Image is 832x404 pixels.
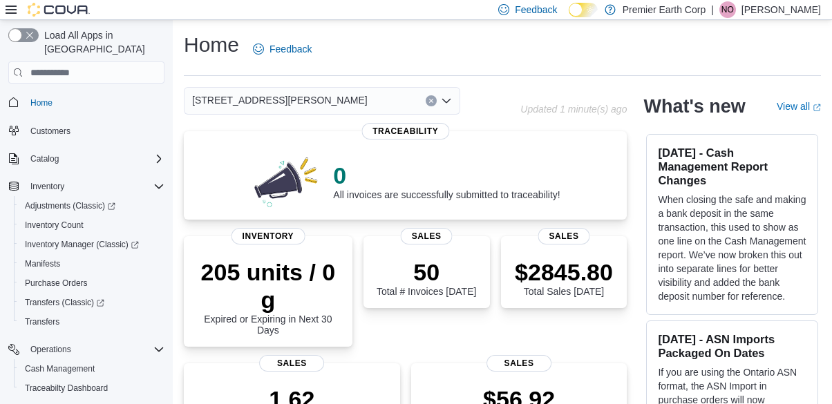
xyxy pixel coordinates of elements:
[30,344,71,355] span: Operations
[30,126,70,137] span: Customers
[515,3,557,17] span: Feedback
[25,151,164,167] span: Catalog
[486,355,551,372] span: Sales
[19,217,89,233] a: Inventory Count
[441,95,452,106] button: Open list of options
[14,312,170,331] button: Transfers
[19,198,164,214] span: Adjustments (Classic)
[195,258,341,314] p: 205 units / 0 g
[19,198,121,214] a: Adjustments (Classic)
[377,258,476,286] p: 50
[19,275,164,291] span: Purchase Orders
[14,293,170,312] a: Transfers (Classic)
[25,151,64,167] button: Catalog
[231,228,305,244] span: Inventory
[19,360,100,377] a: Cash Management
[658,146,806,187] h3: [DATE] - Cash Management Report Changes
[333,162,560,189] p: 0
[25,297,104,308] span: Transfers (Classic)
[14,215,170,235] button: Inventory Count
[25,278,88,289] span: Purchase Orders
[19,256,66,272] a: Manifests
[19,236,144,253] a: Inventory Manager (Classic)
[30,181,64,192] span: Inventory
[25,93,164,110] span: Home
[25,123,76,140] a: Customers
[25,341,164,358] span: Operations
[3,177,170,196] button: Inventory
[19,256,164,272] span: Manifests
[25,122,164,140] span: Customers
[30,97,53,108] span: Home
[3,92,170,112] button: Home
[719,1,736,18] div: Nicole Obarka
[520,104,627,115] p: Updated 1 minute(s) ago
[25,178,164,195] span: Inventory
[25,200,115,211] span: Adjustments (Classic)
[270,42,312,56] span: Feedback
[259,355,324,372] span: Sales
[28,3,90,17] img: Cova
[658,193,806,303] p: When closing the safe and making a bank deposit in the same transaction, this used to show as one...
[195,258,341,336] div: Expired or Expiring in Next 30 Days
[25,363,95,374] span: Cash Management
[658,332,806,360] h3: [DATE] - ASN Imports Packaged On Dates
[401,228,453,244] span: Sales
[14,378,170,398] button: Traceabilty Dashboard
[569,3,598,17] input: Dark Mode
[515,258,613,286] p: $2845.80
[25,341,77,358] button: Operations
[25,258,60,269] span: Manifests
[19,275,93,291] a: Purchase Orders
[377,258,476,297] div: Total # Invoices [DATE]
[247,35,317,63] a: Feedback
[361,123,449,140] span: Traceability
[3,340,170,359] button: Operations
[14,196,170,215] a: Adjustments (Classic)
[25,95,58,111] a: Home
[14,254,170,273] button: Manifests
[515,258,613,297] div: Total Sales [DATE]
[19,360,164,377] span: Cash Management
[14,273,170,293] button: Purchase Orders
[3,121,170,141] button: Customers
[19,294,110,311] a: Transfers (Classic)
[19,217,164,233] span: Inventory Count
[19,236,164,253] span: Inventory Manager (Classic)
[251,153,323,209] img: 0
[741,1,821,18] p: [PERSON_NAME]
[25,178,70,195] button: Inventory
[777,101,821,112] a: View allExternal link
[333,162,560,200] div: All invoices are successfully submitted to traceability!
[19,380,164,396] span: Traceabilty Dashboard
[39,28,164,56] span: Load All Apps in [GEOGRAPHIC_DATA]
[14,235,170,254] a: Inventory Manager (Classic)
[19,314,65,330] a: Transfers
[192,92,368,108] span: [STREET_ADDRESS][PERSON_NAME]
[643,95,745,117] h2: What's new
[721,1,734,18] span: NO
[538,228,590,244] span: Sales
[623,1,706,18] p: Premier Earth Corp
[30,153,59,164] span: Catalog
[813,104,821,112] svg: External link
[19,294,164,311] span: Transfers (Classic)
[25,220,84,231] span: Inventory Count
[184,31,239,59] h1: Home
[19,314,164,330] span: Transfers
[25,383,108,394] span: Traceabilty Dashboard
[711,1,714,18] p: |
[25,239,139,250] span: Inventory Manager (Classic)
[14,359,170,378] button: Cash Management
[25,316,59,327] span: Transfers
[426,95,437,106] button: Clear input
[3,149,170,169] button: Catalog
[19,380,113,396] a: Traceabilty Dashboard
